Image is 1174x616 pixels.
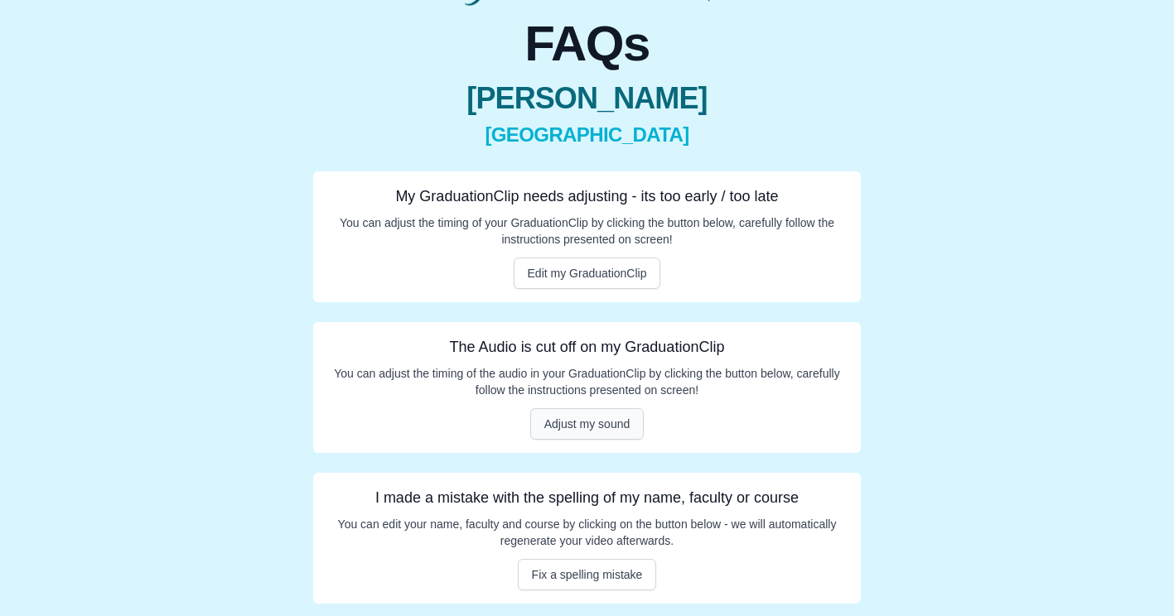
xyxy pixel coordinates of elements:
[514,257,661,289] button: Edit my GraduationClip
[313,82,861,115] span: [PERSON_NAME]
[326,335,848,359] h3: The Audio is cut off on my GraduationClip
[326,516,848,549] p: You can edit your name, faculty and course by clicking on the button below - we will automaticall...
[313,122,861,148] span: [GEOGRAPHIC_DATA]
[530,408,645,440] button: Adjust my sound
[518,559,657,590] button: Fix a spelling mistake
[326,365,848,398] p: You can adjust the timing of the audio in your GraduationClip by clicking the button below, caref...
[326,185,848,208] h3: My GraduationClip needs adjusting - its too early / too late
[326,214,848,248] p: You can adjust the timing of your GraduationClip by clicking the button below, carefully follow t...
[313,19,861,69] span: FAQs
[326,486,848,509] h3: I made a mistake with the spelling of my name, faculty or course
